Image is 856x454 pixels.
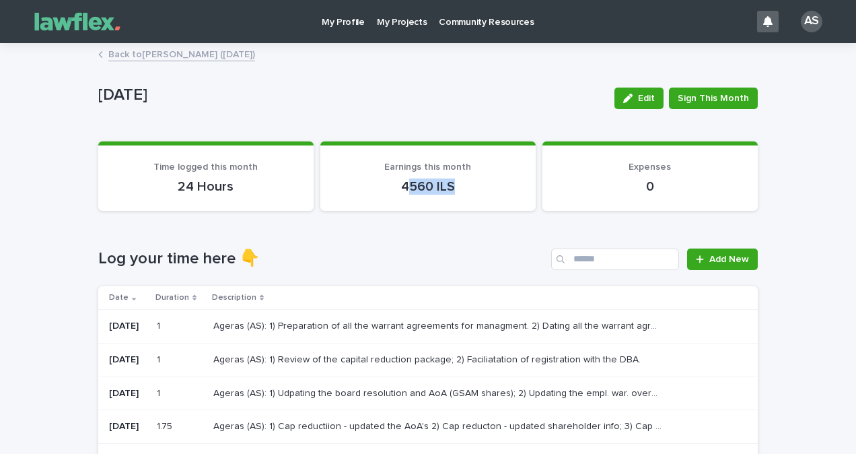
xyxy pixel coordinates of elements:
[98,309,758,343] tr: [DATE]11 Ageras (AS): 1) Preparation of all the warrant agreements for managment. 2) Dating all t...
[114,179,297,195] p: 24 Hours
[109,290,129,305] p: Date
[669,88,758,109] button: Sign This Month
[155,290,189,305] p: Duration
[98,86,604,105] p: [DATE]
[27,8,128,35] img: Gnvw4qrBSHOAfo8VMhG6
[614,88,664,109] button: Edit
[629,162,671,172] span: Expenses
[98,343,758,377] tr: [DATE]11 Ageras (AS): 1) Review of the capital reduction package; 2) Faciliatation of registratio...
[109,321,146,332] p: [DATE]
[109,421,146,432] p: [DATE]
[98,377,758,410] tr: [DATE]11 Ageras (AS): 1) Udpating the board resolution and AoA (GSAM shares); 2) Updating the emp...
[551,249,679,270] input: Search
[109,354,146,366] p: [DATE]
[559,179,742,195] p: 0
[687,249,758,270] a: Add New
[157,352,163,366] p: 1
[98,410,758,444] tr: [DATE]1.751.75 Ageras (AS): 1) Cap reductiion - updated the AoA's 2) Cap reducton - updated share...
[213,352,643,366] p: Ageras (AS): 1) Review of the capital reduction package; 2) Faciliatation of registration with th...
[108,46,255,61] a: Back to[PERSON_NAME] ([DATE])
[109,388,146,399] p: [DATE]
[153,162,258,172] span: Time logged this month
[157,385,163,399] p: 1
[212,290,256,305] p: Description
[98,249,546,269] h1: Log your time here 👇
[213,385,665,399] p: Ageras (AS): 1) Udpating the board resolution and AoA (GSAM shares); 2) Updating the empl. war. o...
[213,418,665,432] p: Ageras (AS): 1) Cap reductiion - updated the AoA's 2) Cap reducton - updated shareholder info; 3)...
[157,418,175,432] p: 1.75
[801,11,822,32] div: AS
[638,94,655,103] span: Edit
[678,92,749,105] span: Sign This Month
[336,179,520,195] p: 4560 ILS
[709,255,749,264] span: Add New
[384,162,471,172] span: Earnings this month
[213,318,665,332] p: Ageras (AS): 1) Preparation of all the warrant agreements for managment. 2) Dating all the warran...
[157,318,163,332] p: 1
